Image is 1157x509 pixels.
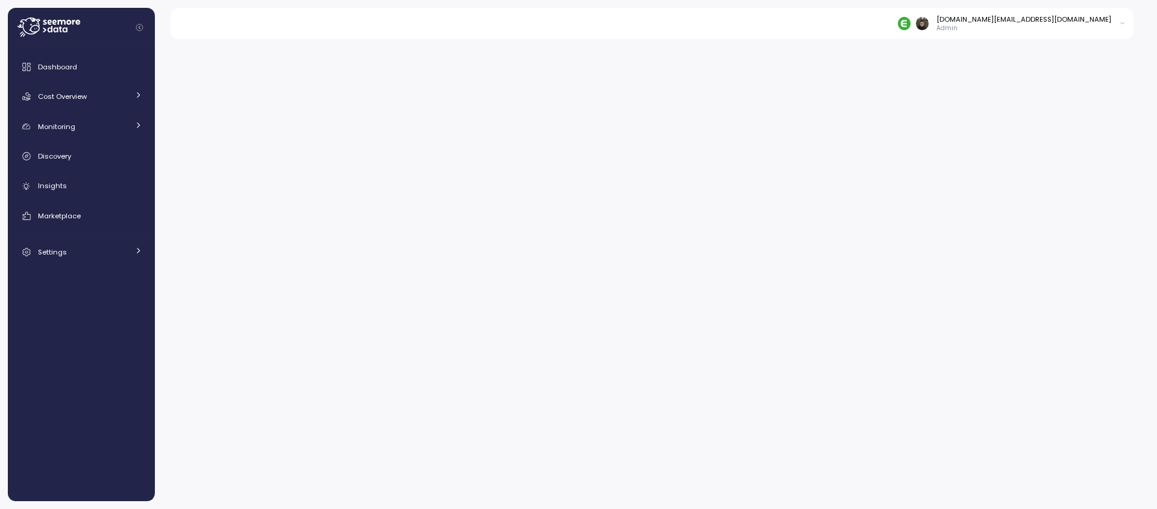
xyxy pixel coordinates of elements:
a: Monitoring [13,115,150,139]
img: 689adfd76a9d17b9213495f1.PNG [898,17,911,30]
img: 8a667c340b96c72f6b400081a025948b [916,17,929,30]
a: Cost Overview [13,84,150,109]
a: Insights [13,174,150,198]
button: Collapse navigation [132,23,147,32]
span: Insights [38,181,67,191]
span: Settings [38,247,67,257]
div: [DOMAIN_NAME][EMAIL_ADDRESS][DOMAIN_NAME] [936,14,1111,24]
span: Dashboard [38,62,77,72]
p: Admin [936,24,1111,33]
a: Discovery [13,144,150,168]
span: Monitoring [38,122,75,131]
span: Marketplace [38,211,81,221]
a: Settings [13,240,150,264]
a: Dashboard [13,55,150,79]
span: Cost Overview [38,92,87,101]
span: Discovery [38,151,71,161]
a: Marketplace [13,204,150,228]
